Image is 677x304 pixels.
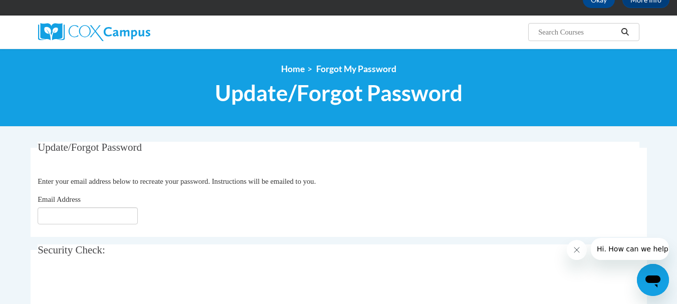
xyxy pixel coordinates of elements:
input: Search Courses [537,26,617,38]
span: Enter your email address below to recreate your password. Instructions will be emailed to you. [38,177,316,185]
iframe: Message from company [591,238,669,260]
span: Update/Forgot Password [38,141,142,153]
span: Update/Forgot Password [215,80,463,106]
input: Email [38,207,138,224]
span: Forgot My Password [316,64,396,74]
iframe: Close message [567,240,587,260]
a: Cox Campus [38,23,229,41]
button: Search [617,26,632,38]
span: Email Address [38,195,81,203]
span: Hi. How can we help? [6,7,81,15]
span: Security Check: [38,244,105,256]
a: Home [281,64,305,74]
iframe: Button to launch messaging window [637,264,669,296]
img: Cox Campus [38,23,150,41]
